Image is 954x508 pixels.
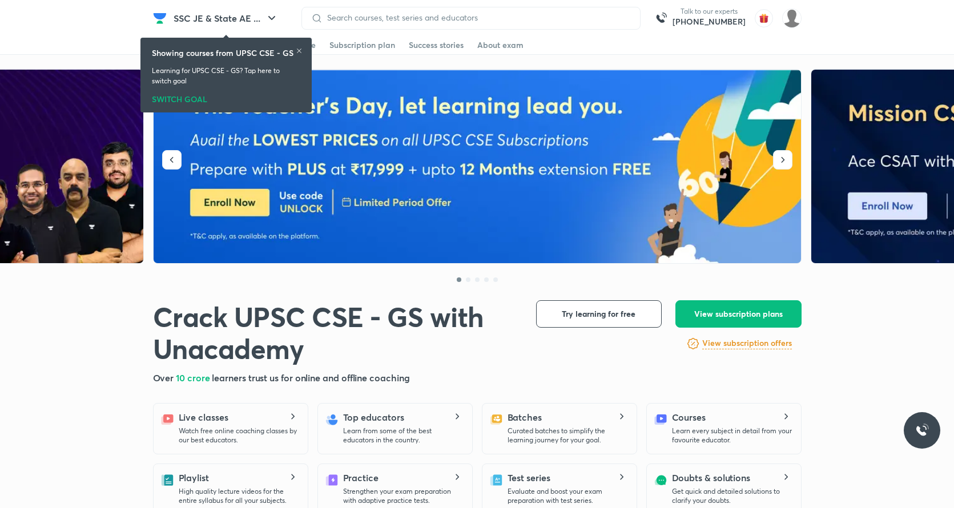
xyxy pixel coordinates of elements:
a: Success stories [409,36,464,54]
span: 10 crore [176,372,212,384]
h5: Doubts & solutions [672,471,751,485]
span: learners trust us for online and offline coaching [212,372,409,384]
img: Abdul Ramzeen [782,9,802,28]
button: SSC JE & State AE ... [167,7,285,30]
p: Learn every subject in detail from your favourite educator. [672,426,792,445]
h5: Courses [672,410,706,424]
button: View subscription plans [675,300,802,328]
div: About exam [477,39,524,51]
h5: Live classes [179,410,228,424]
h1: Crack UPSC CSE - GS with Unacademy [153,300,518,364]
h5: Batches [508,410,542,424]
p: Curated batches to simplify the learning journey for your goal. [508,426,627,445]
img: call-us [650,7,673,30]
div: Success stories [409,39,464,51]
h5: Playlist [179,471,209,485]
p: Watch free online coaching classes by our best educators. [179,426,299,445]
div: Subscription plan [329,39,395,51]
a: About exam [477,36,524,54]
h6: Showing courses from UPSC CSE - GS [152,47,293,59]
p: Learn from some of the best educators in the country. [343,426,463,445]
div: SWITCH GOAL [152,91,300,103]
img: ttu [915,424,929,437]
img: avatar [755,9,773,27]
span: Try learning for free [562,308,635,320]
a: Subscription plan [329,36,395,54]
a: View subscription offers [702,337,792,350]
p: Strengthen your exam preparation with adaptive practice tests. [343,487,463,505]
p: High quality lecture videos for the entire syllabus for all your subjects. [179,487,299,505]
a: [PHONE_NUMBER] [673,16,746,27]
span: Over [153,372,176,384]
img: Company Logo [153,11,167,25]
h5: Practice [343,471,379,485]
h5: Test series [508,471,550,485]
p: Talk to our experts [673,7,746,16]
span: View subscription plans [694,308,783,320]
p: Evaluate and boost your exam preparation with test series. [508,487,627,505]
input: Search courses, test series and educators [323,13,631,22]
p: Learning for UPSC CSE - GS? Tap here to switch goal [152,66,300,86]
h5: Top educators [343,410,404,424]
button: Try learning for free [536,300,662,328]
p: Get quick and detailed solutions to clarify your doubts. [672,487,792,505]
h6: View subscription offers [702,337,792,349]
